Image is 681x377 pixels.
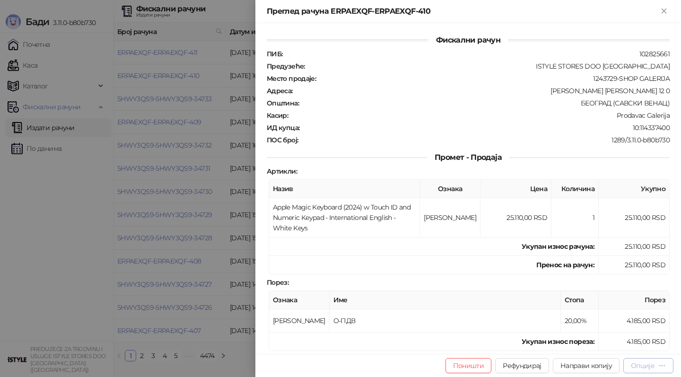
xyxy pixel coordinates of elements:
th: Ознака [269,291,330,309]
td: 20,00% [561,309,599,333]
div: 102825661 [283,50,671,58]
div: Преглед рачуна ERPAEXQF-ERPAEXQF-410 [267,6,658,17]
td: 25.110,00 RSD [480,198,551,237]
div: БЕОГРАД (САВСКИ ВЕНАЦ) [300,99,671,107]
th: Стопа [561,291,599,309]
button: Направи копију [553,358,620,373]
span: Направи копију [560,361,612,370]
strong: Порез : [267,278,288,287]
th: Име [330,291,561,309]
td: 25.110,00 RSD [599,237,670,256]
td: 1 [551,198,599,237]
div: 10:114337400 [300,123,671,132]
td: Apple Magic Keyboard (2024) w Touch ID and Numeric Keypad - International English - White Keys [269,198,420,237]
button: Поништи [445,358,492,373]
div: ISTYLE STORES DOO [GEOGRAPHIC_DATA] [306,62,671,70]
strong: ИД купца : [267,123,299,132]
td: 4.185,00 RSD [599,309,670,333]
button: Close [658,6,670,17]
span: Фискални рачун [428,35,508,44]
th: Назив [269,180,420,198]
div: 1289/3.11.0-b80b730 [299,136,671,144]
td: 4.185,00 RSD [599,333,670,351]
strong: Артикли : [267,167,297,175]
strong: Предузеће : [267,62,305,70]
td: [PERSON_NAME] [269,309,330,333]
strong: ПИБ : [267,50,282,58]
div: Опције [631,361,655,370]
th: Количина [551,180,599,198]
button: Рефундирај [495,358,549,373]
th: Цена [480,180,551,198]
th: Укупно [599,180,670,198]
td: 25.110,00 RSD [599,198,670,237]
strong: Општина : [267,99,299,107]
strong: Укупан износ пореза: [522,337,594,346]
div: Prodavac Galerija [289,111,671,120]
td: 25.110,00 RSD [599,256,670,274]
strong: Адреса : [267,87,293,95]
strong: Пренос на рачун : [536,261,594,269]
th: Ознака [420,180,480,198]
strong: Укупан износ рачуна : [522,242,594,251]
div: 1243729-SHOP GALERIJA [317,74,671,83]
strong: Касир : [267,111,288,120]
span: Промет - Продаја [427,153,509,162]
div: [PERSON_NAME] [PERSON_NAME] 12 0 [294,87,671,95]
strong: ПОС број : [267,136,298,144]
td: О-ПДВ [330,309,561,333]
td: [PERSON_NAME] [420,198,480,237]
button: Опције [623,358,673,373]
th: Порез [599,291,670,309]
strong: Место продаје : [267,74,316,83]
